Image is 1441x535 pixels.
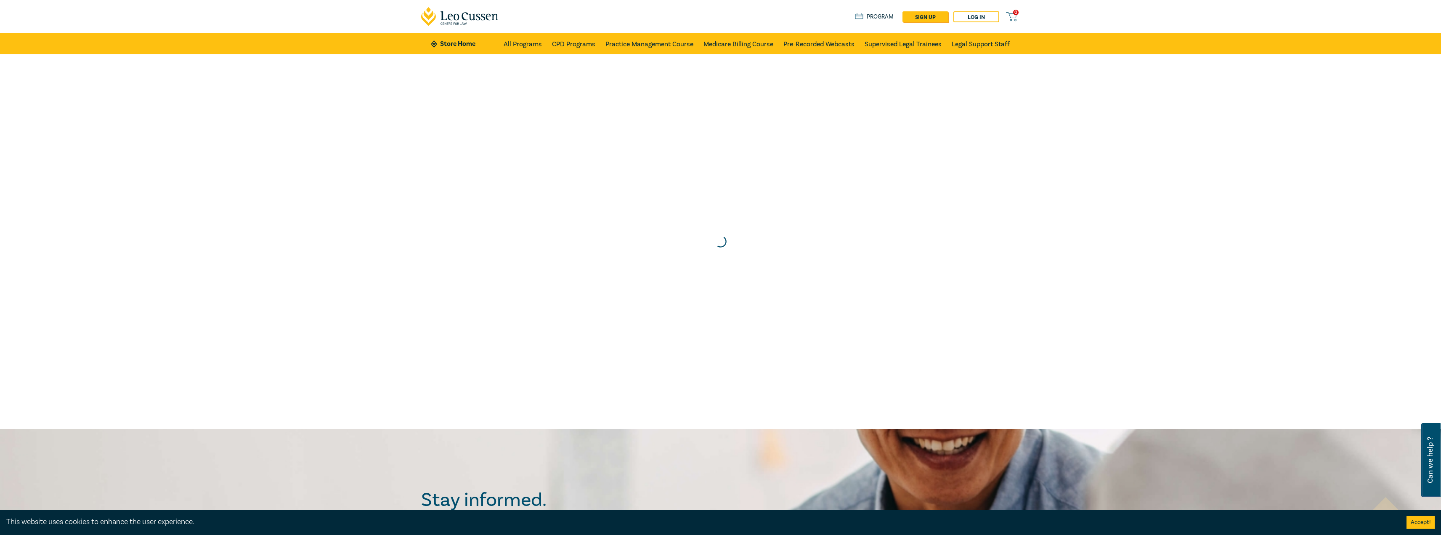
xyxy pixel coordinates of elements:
span: 0 [1013,10,1019,15]
a: Store Home [431,39,490,48]
div: This website uses cookies to enhance the user experience. [6,516,1394,527]
a: Medicare Billing Course [703,33,773,54]
a: Program [855,12,894,21]
button: Accept cookies [1407,516,1435,529]
a: Legal Support Staff [952,33,1010,54]
a: Practice Management Course [605,33,693,54]
h2: Stay informed. [421,489,620,511]
span: Can we help ? [1426,428,1434,492]
a: Pre-Recorded Webcasts [783,33,855,54]
a: sign up [902,11,948,22]
a: Supervised Legal Trainees [865,33,942,54]
a: All Programs [504,33,542,54]
a: CPD Programs [552,33,595,54]
a: Log in [953,11,999,22]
